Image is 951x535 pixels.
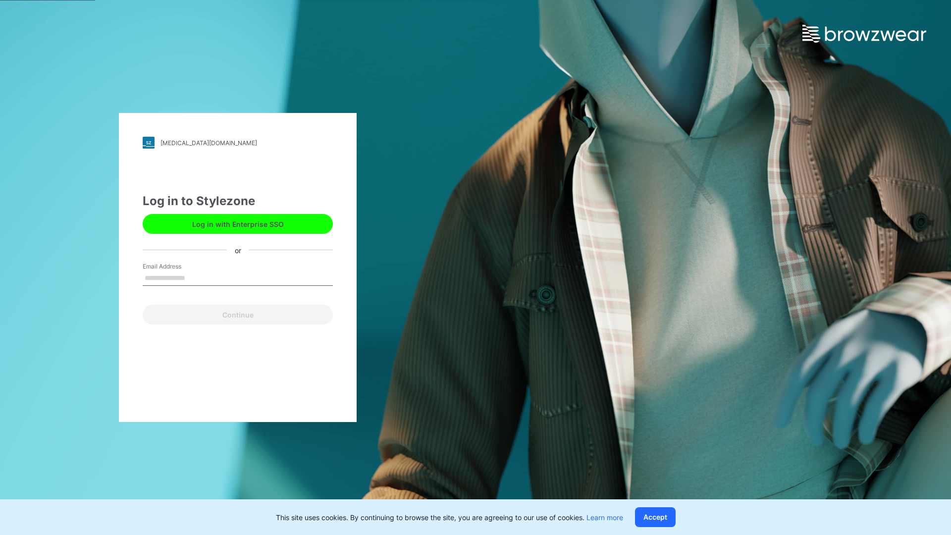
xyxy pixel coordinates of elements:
[586,513,623,522] a: Learn more
[143,137,155,149] img: stylezone-logo.562084cfcfab977791bfbf7441f1a819.svg
[276,512,623,523] p: This site uses cookies. By continuing to browse the site, you are agreeing to our use of cookies.
[227,245,249,255] div: or
[160,139,257,147] div: [MEDICAL_DATA][DOMAIN_NAME]
[802,25,926,43] img: browzwear-logo.e42bd6dac1945053ebaf764b6aa21510.svg
[143,262,212,271] label: Email Address
[635,507,676,527] button: Accept
[143,137,333,149] a: [MEDICAL_DATA][DOMAIN_NAME]
[143,192,333,210] div: Log in to Stylezone
[143,214,333,234] button: Log in with Enterprise SSO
